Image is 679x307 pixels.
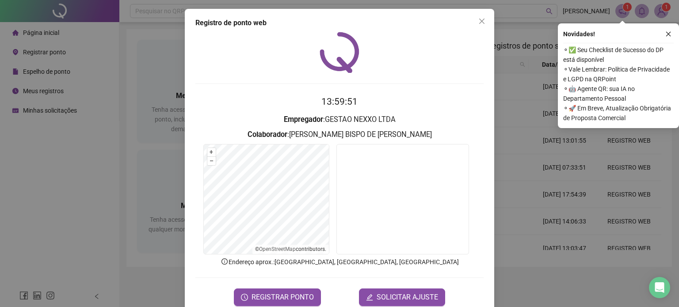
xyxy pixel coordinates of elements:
[649,277,670,298] div: Open Intercom Messenger
[195,129,484,140] h3: : [PERSON_NAME] BISPO DE [PERSON_NAME]
[321,96,358,107] time: 13:59:51
[248,130,287,139] strong: Colaborador
[207,148,216,156] button: +
[207,157,216,165] button: –
[241,294,248,301] span: clock-circle
[366,294,373,301] span: edit
[563,84,674,103] span: ⚬ 🤖 Agente QR: sua IA no Departamento Pessoal
[563,64,674,84] span: ⚬ Vale Lembrar: Política de Privacidade e LGPD na QRPoint
[195,18,484,28] div: Registro de ponto web
[234,288,321,306] button: REGISTRAR PONTO
[475,14,489,28] button: Close
[359,288,445,306] button: editSOLICITAR AJUSTE
[195,257,484,267] p: Endereço aprox. : [GEOGRAPHIC_DATA], [GEOGRAPHIC_DATA], [GEOGRAPHIC_DATA]
[284,115,323,124] strong: Empregador
[665,31,671,37] span: close
[320,32,359,73] img: QRPoint
[563,45,674,64] span: ⚬ ✅ Seu Checklist de Sucesso do DP está disponível
[252,292,314,303] span: REGISTRAR PONTO
[255,246,326,252] li: © contributors.
[259,246,296,252] a: OpenStreetMap
[221,258,229,265] span: info-circle
[195,114,484,125] h3: : GESTAO NEXXO LTDA
[377,292,438,303] span: SOLICITAR AJUSTE
[478,18,485,25] span: close
[563,103,674,123] span: ⚬ 🚀 Em Breve, Atualização Obrigatória de Proposta Comercial
[563,29,595,39] span: Novidades !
